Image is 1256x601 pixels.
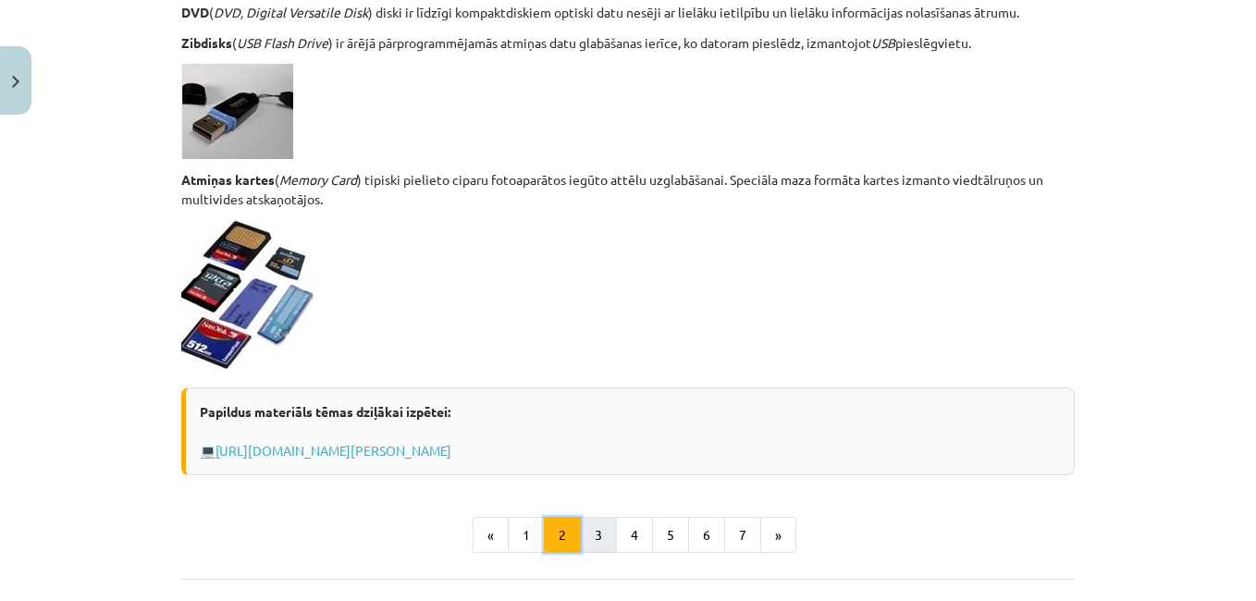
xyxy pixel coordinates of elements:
[181,387,1075,475] div: 💻
[473,517,509,554] button: «
[760,517,796,554] button: »
[214,4,368,20] em: DVD, Digital Versatile Disk
[279,171,357,188] em: Memory Card
[181,33,1075,53] p: ( ) ir ārējā pārprogrammējamās atmiņas datu glabāšanas ierīce, ko datoram pieslēdz, izmantojot pi...
[181,170,1075,209] p: ( ) tipiski pielieto ciparu fotoaparātos iegūto attēlu uzglabāšanai. Speciāla maza formāta kartes...
[200,403,450,420] strong: Papildus materiāls tēmas dziļākai izpētei:
[215,442,451,459] a: [URL][DOMAIN_NAME][PERSON_NAME]
[544,517,581,554] button: 2
[181,34,232,51] strong: Zibdisks
[688,517,725,554] button: 6
[652,517,689,554] button: 5
[181,517,1075,554] nav: Page navigation example
[616,517,653,554] button: 4
[181,171,275,188] strong: Atmiņas kartes
[237,34,328,51] em: USB Flash Drive
[181,3,1075,22] p: ( ) diski ir līdzīgi kompaktdiskiem optiski datu nesēji ar lielāku ietilpību un lielāku informāci...
[580,517,617,554] button: 3
[871,34,895,51] em: USB
[508,517,545,554] button: 1
[12,76,19,88] img: icon-close-lesson-0947bae3869378f0d4975bcd49f059093ad1ed9edebbc8119c70593378902aed.svg
[181,4,209,20] strong: DVD
[724,517,761,554] button: 7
